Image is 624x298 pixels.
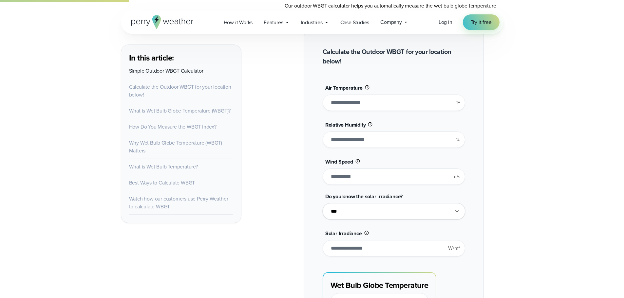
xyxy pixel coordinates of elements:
[325,230,362,237] span: Solar Irradiance
[129,53,233,63] h3: In this article:
[463,14,500,30] a: Try it free
[325,193,403,200] span: Do you know the solar irradiance?
[335,16,375,29] a: Case Studies
[218,16,258,29] a: How it Works
[285,2,503,18] p: Our outdoor WBGT calculator helps you automatically measure the wet bulb globe temperature quickl...
[129,123,217,131] a: How Do You Measure the WBGT Index?
[301,19,323,26] span: Industries
[129,67,203,75] a: Simple Outdoor WBGT Calculator
[129,139,222,154] a: Why Wet Bulb Globe Temperature (WBGT) Matters
[340,19,369,26] span: Case Studies
[323,47,465,66] h2: Calculate the Outdoor WBGT for your location below!
[325,84,363,92] span: Air Temperature
[264,19,283,26] span: Features
[129,179,195,186] a: Best Ways to Calculate WBGT
[380,18,402,26] span: Company
[129,195,228,210] a: Watch how our customers use Perry Weather to calculate WBGT
[224,19,253,26] span: How it Works
[471,18,492,26] span: Try it free
[129,107,231,114] a: What is Wet Bulb Globe Temperature (WBGT)?
[325,121,366,129] span: Relative Humidity
[129,83,231,98] a: Calculate the Outdoor WBGT for your location below!
[325,158,353,166] span: Wind Speed
[439,18,452,26] a: Log in
[129,163,198,170] a: What is Wet Bulb Temperature?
